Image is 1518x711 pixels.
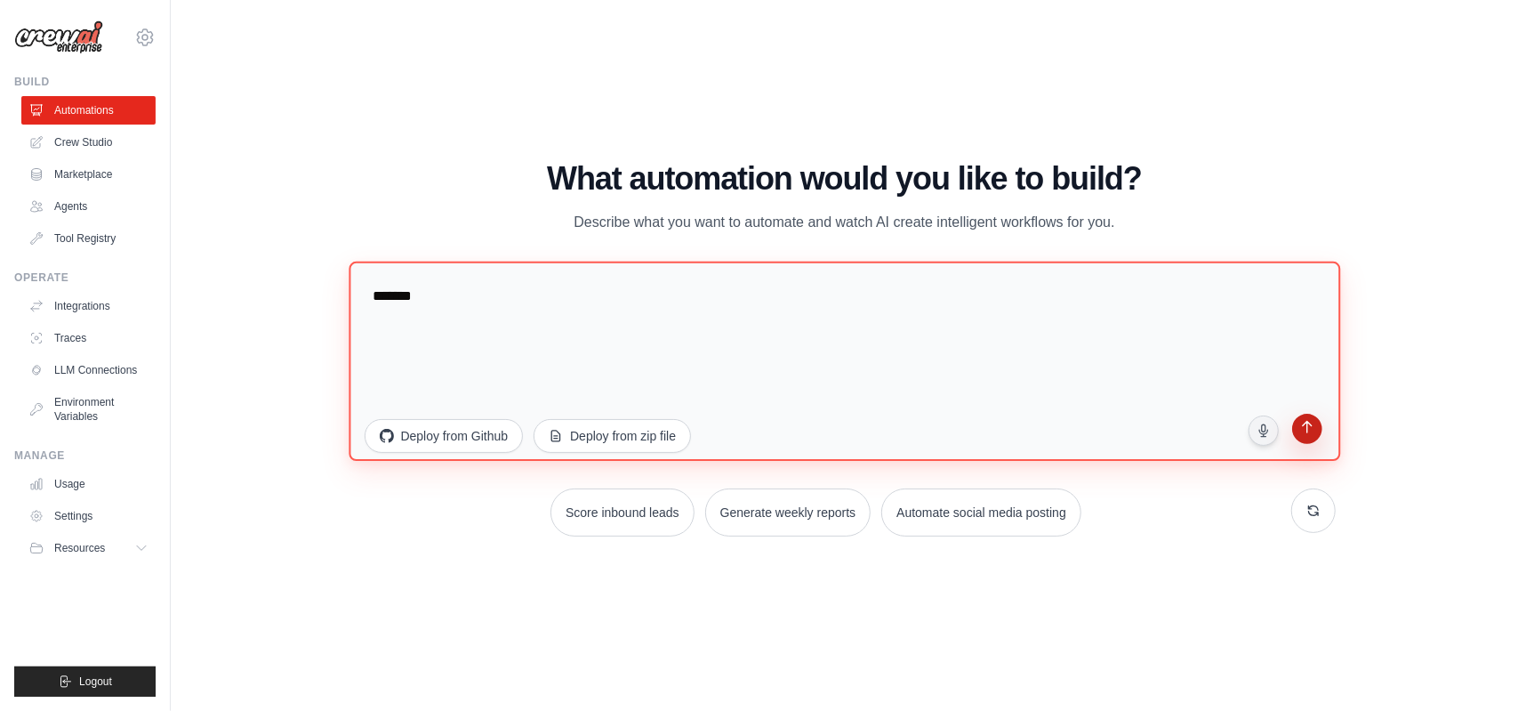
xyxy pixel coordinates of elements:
a: Traces [21,324,156,352]
a: Integrations [21,292,156,320]
a: Usage [21,470,156,498]
button: Automate social media posting [881,489,1081,537]
h1: What automation would you like to build? [354,161,1336,197]
button: Logout [14,667,156,697]
a: Environment Variables [21,388,156,431]
div: Operate [14,271,156,285]
div: Manage [14,448,156,463]
a: Settings [21,502,156,530]
span: Logout [79,675,112,689]
button: Generate weekly reports [705,489,871,537]
p: Describe what you want to automate and watch AI create intelligent workflows for you. [546,211,1144,234]
div: Build [14,75,156,89]
a: Tool Registry [21,224,156,253]
button: Deploy from zip file [534,419,691,453]
span: Resources [54,541,105,555]
a: LLM Connections [21,356,156,384]
button: Deploy from Github [365,419,524,453]
a: Agents [21,192,156,221]
a: Crew Studio [21,128,156,157]
button: Resources [21,534,156,562]
a: Marketplace [21,160,156,189]
a: Automations [21,96,156,125]
img: Logo [14,20,103,54]
button: Score inbound leads [550,489,695,537]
